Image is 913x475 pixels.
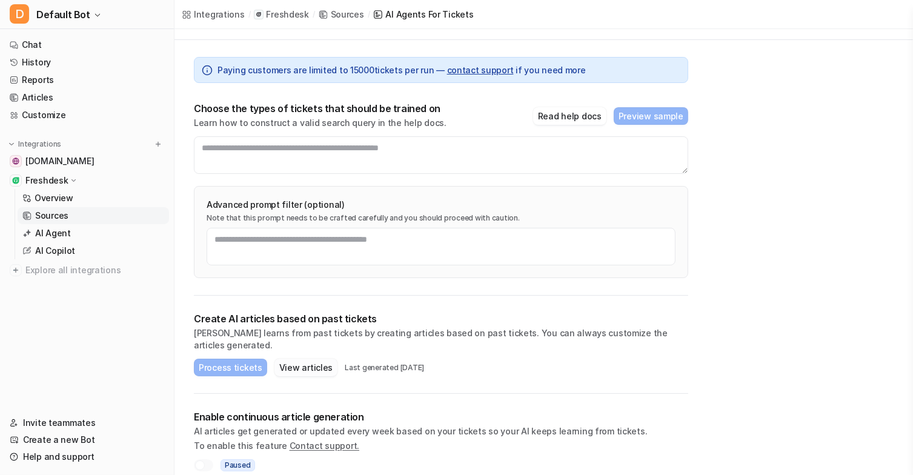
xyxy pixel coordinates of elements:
a: Create a new Bot [5,431,169,448]
p: Overview [35,192,73,204]
img: handbuch.disponic.de [12,158,19,165]
span: Paying customers are limited to 15000 tickets per run — if you need more [217,64,586,76]
span: / [248,9,251,20]
img: expand menu [7,140,16,148]
button: Integrations [5,138,65,150]
a: Integrations [182,8,245,21]
a: History [5,54,169,71]
span: Explore all integrations [25,261,164,280]
p: Sources [35,210,68,222]
p: Note that this prompt needs to be crafted carefully and you should proceed with caution. [207,213,676,223]
img: Freshdesk [12,177,19,184]
a: AI Agents for tickets [373,8,473,21]
p: Choose the types of tickets that should be trained on [194,102,447,115]
p: Freshdesk [25,174,68,187]
a: Freshdesk [254,8,308,21]
a: Customize [5,107,169,124]
a: Articles [5,89,169,106]
div: Sources [331,8,364,21]
a: Sources [319,8,364,21]
span: Paused [221,459,255,471]
p: AI articles get generated or updated every week based on your tickets so your AI keeps learning f... [194,425,688,437]
div: Integrations [194,8,245,21]
p: Last generated [DATE] [345,363,424,373]
a: Sources [18,207,169,224]
p: AI Copilot [35,245,75,257]
p: Advanced prompt filter (optional) [207,199,676,211]
p: Enable continuous article generation [194,411,688,423]
p: Learn how to construct a valid search query in the help docs. [194,117,447,129]
button: Read help docs [533,107,606,125]
p: To enable this feature [194,440,688,452]
span: [DOMAIN_NAME] [25,155,94,167]
span: Contact support. [290,440,360,451]
button: View articles [274,359,337,376]
a: Invite teammates [5,414,169,431]
a: Overview [18,190,169,207]
a: Chat [5,36,169,53]
p: Integrations [18,139,61,149]
img: explore all integrations [10,264,22,276]
button: Process tickets [194,359,267,376]
p: Freshdesk [266,8,308,21]
a: AI Copilot [18,242,169,259]
span: Default Bot [36,6,90,23]
a: contact support [447,65,514,75]
span: / [368,9,370,20]
a: AI Agent [18,225,169,242]
a: Reports [5,71,169,88]
a: handbuch.disponic.de[DOMAIN_NAME] [5,153,169,170]
a: Explore all integrations [5,262,169,279]
span: D [10,4,29,24]
div: AI Agents for tickets [385,8,473,21]
p: AI Agent [35,227,71,239]
a: Help and support [5,448,169,465]
img: menu_add.svg [154,140,162,148]
button: Preview sample [614,107,688,125]
p: Create AI articles based on past tickets [194,313,688,325]
span: / [313,9,315,20]
p: [PERSON_NAME] learns from past tickets by creating articles based on past tickets. You can always... [194,327,688,351]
